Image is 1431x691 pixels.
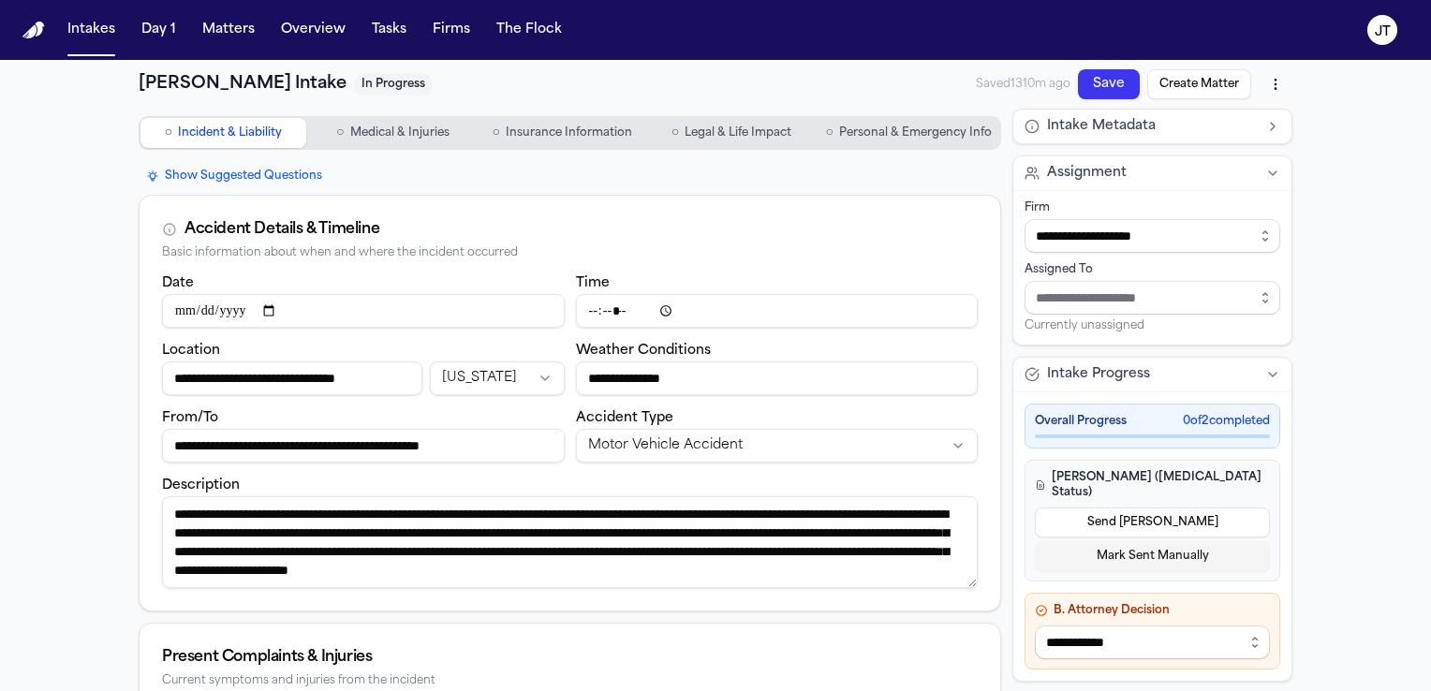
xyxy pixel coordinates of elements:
[506,125,632,140] span: Insurance Information
[1013,156,1291,190] button: Assignment
[839,125,992,140] span: Personal & Emergency Info
[1025,200,1280,215] div: Firm
[162,478,240,493] label: Description
[826,124,834,142] span: ○
[976,77,1070,92] span: Saved 1310m ago
[162,246,978,260] div: Basic information about when and where the incident occurred
[1078,69,1140,99] button: Save
[1035,507,1270,537] button: Send [PERSON_NAME]
[162,646,978,669] div: Present Complaints & Injuries
[1035,603,1270,618] h4: B. Attorney Decision
[1147,69,1251,99] button: Create Matter
[162,344,220,358] label: Location
[1035,541,1270,571] button: Mark Sent Manually
[576,294,979,328] input: Incident time
[162,411,218,425] label: From/To
[195,13,262,47] button: Matters
[576,411,673,425] label: Accident Type
[576,361,979,395] input: Weather conditions
[1035,414,1127,429] span: Overall Progress
[1013,110,1291,143] button: Intake Metadata
[22,22,45,39] a: Home
[162,276,194,290] label: Date
[489,13,569,47] button: The Flock
[162,674,978,688] div: Current symptoms and injuries from the incident
[184,218,379,241] div: Accident Details & Timeline
[1047,117,1156,136] span: Intake Metadata
[22,22,45,39] img: Finch Logo
[336,124,344,142] span: ○
[1259,67,1292,101] button: More actions
[1025,281,1280,315] input: Assign to staff member
[1047,164,1127,183] span: Assignment
[492,124,499,142] span: ○
[134,13,184,47] button: Day 1
[1025,219,1280,253] input: Select firm
[576,276,610,290] label: Time
[1035,470,1270,500] h4: [PERSON_NAME] ([MEDICAL_DATA] Status)
[819,118,999,148] button: Go to Personal & Emergency Info
[60,13,123,47] button: Intakes
[162,361,422,395] input: Incident location
[139,165,330,187] button: Show Suggested Questions
[576,344,711,358] label: Weather Conditions
[310,118,476,148] button: Go to Medical & Injuries
[1025,318,1144,333] span: Currently unassigned
[354,73,433,96] span: In Progress
[273,13,353,47] button: Overview
[139,71,347,97] h1: [PERSON_NAME] Intake
[165,124,172,142] span: ○
[350,125,450,140] span: Medical & Injuries
[364,13,414,47] button: Tasks
[649,118,815,148] button: Go to Legal & Life Impact
[425,13,478,47] button: Firms
[178,125,282,140] span: Incident & Liability
[671,124,679,142] span: ○
[1025,262,1280,277] div: Assigned To
[479,118,645,148] button: Go to Insurance Information
[685,125,791,140] span: Legal & Life Impact
[430,361,564,395] button: Incident state
[1375,25,1391,38] text: JT
[140,118,306,148] button: Go to Incident & Liability
[162,294,565,328] input: Incident date
[162,496,978,588] textarea: Incident description
[1013,358,1291,391] button: Intake Progress
[162,429,565,463] input: From/To destination
[1047,365,1150,384] span: Intake Progress
[1183,414,1270,429] span: 0 of 2 completed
